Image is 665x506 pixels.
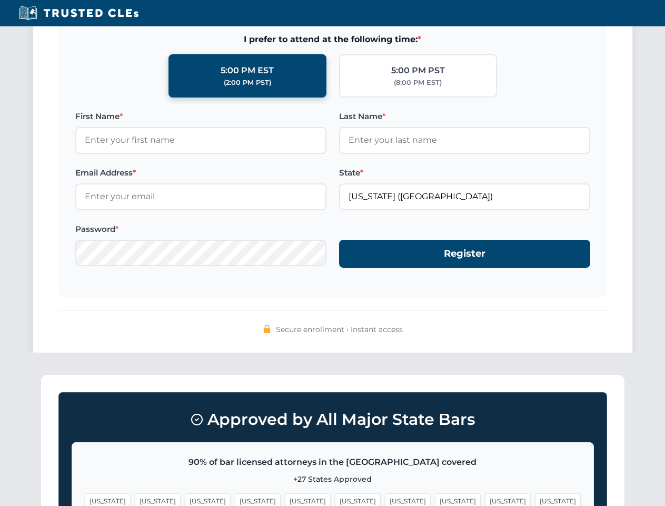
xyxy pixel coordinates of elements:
[339,110,590,123] label: Last Name
[75,127,326,153] input: Enter your first name
[75,167,326,179] label: Email Address
[72,405,594,434] h3: Approved by All Major State Bars
[339,183,590,210] input: Florida (FL)
[75,33,590,46] span: I prefer to attend at the following time:
[263,325,271,333] img: 🔒
[394,77,442,88] div: (8:00 PM EST)
[16,5,142,21] img: Trusted CLEs
[339,167,590,179] label: State
[75,110,326,123] label: First Name
[75,183,326,210] input: Enter your email
[339,240,590,268] button: Register
[339,127,590,153] input: Enter your last name
[75,223,326,236] label: Password
[276,324,403,335] span: Secure enrollment • Instant access
[391,64,445,77] div: 5:00 PM PST
[221,64,274,77] div: 5:00 PM EST
[85,473,581,485] p: +27 States Approved
[224,77,271,88] div: (2:00 PM PST)
[85,455,581,469] p: 90% of bar licensed attorneys in the [GEOGRAPHIC_DATA] covered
